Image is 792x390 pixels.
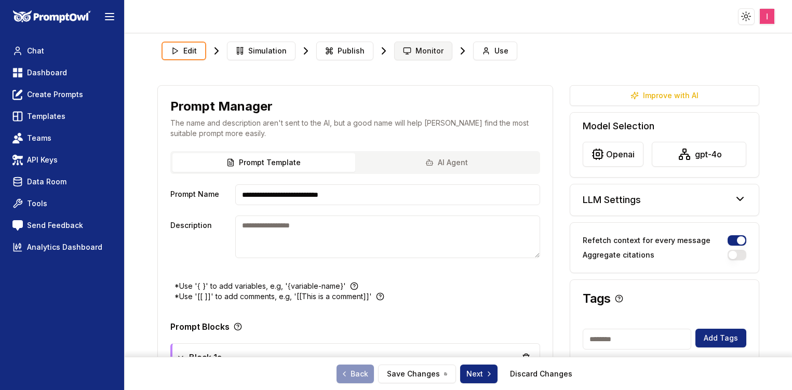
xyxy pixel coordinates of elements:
[473,42,517,60] button: Use
[12,220,23,231] img: feedback
[378,365,456,383] button: Save Changes
[583,193,641,207] h5: LLM Settings
[337,365,374,383] a: Back
[27,111,65,122] span: Templates
[162,42,206,60] button: Edit
[8,129,116,147] a: Teams
[394,42,452,60] button: Monitor
[8,85,116,104] a: Create Prompts
[170,322,230,331] p: Prompt Blocks
[8,172,116,191] a: Data Room
[8,151,116,169] a: API Keys
[583,237,710,244] label: Refetch context for every message
[8,216,116,235] a: Send Feedback
[510,369,572,379] a: Discard Changes
[8,238,116,257] a: Analytics Dashboard
[415,46,444,56] span: Monitor
[355,153,538,172] button: AI Agent
[583,251,654,259] label: Aggregate citations
[174,291,372,302] p: *Use '[[ ]]' to add comments, e.g, '[[This is a comment]]'
[27,133,51,143] span: Teams
[8,194,116,213] a: Tools
[172,153,355,172] button: Prompt Template
[27,46,44,56] span: Chat
[466,369,493,379] span: Next
[494,46,508,56] span: Use
[189,351,222,364] span: Block 1a
[27,220,83,231] span: Send Feedback
[695,148,722,160] span: gpt-4o
[174,281,346,291] p: *Use '{ }' to add variables, e.g, '{variable-name}'
[170,118,540,139] p: The name and description aren't sent to the AI, but a good name will help [PERSON_NAME] find the ...
[606,148,635,160] span: openai
[13,10,91,23] img: PromptOwl
[695,329,746,347] button: Add Tags
[8,107,116,126] a: Templates
[570,85,759,106] button: Improve with AI
[583,292,611,305] h3: Tags
[8,42,116,60] a: Chat
[183,46,197,56] span: Edit
[583,142,643,167] button: openai
[338,46,365,56] span: Publish
[502,365,581,383] button: Discard Changes
[460,365,498,383] button: Next
[27,155,58,165] span: API Keys
[170,216,232,258] label: Description
[760,9,775,24] img: ACg8ocLcalYY8KTZ0qfGg_JirqB37-qlWKk654G7IdWEKZx1cb7MQQ=s96-c
[27,198,47,209] span: Tools
[248,46,287,56] span: Simulation
[227,42,296,60] button: Simulation
[583,119,746,133] h5: Model Selection
[170,98,273,115] h1: Prompt Manager
[27,242,102,252] span: Analytics Dashboard
[27,68,67,78] span: Dashboard
[27,177,66,187] span: Data Room
[8,63,116,82] a: Dashboard
[27,89,83,100] span: Create Prompts
[652,142,746,167] button: gpt-4o
[316,42,373,60] button: Publish
[170,184,232,205] label: Prompt Name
